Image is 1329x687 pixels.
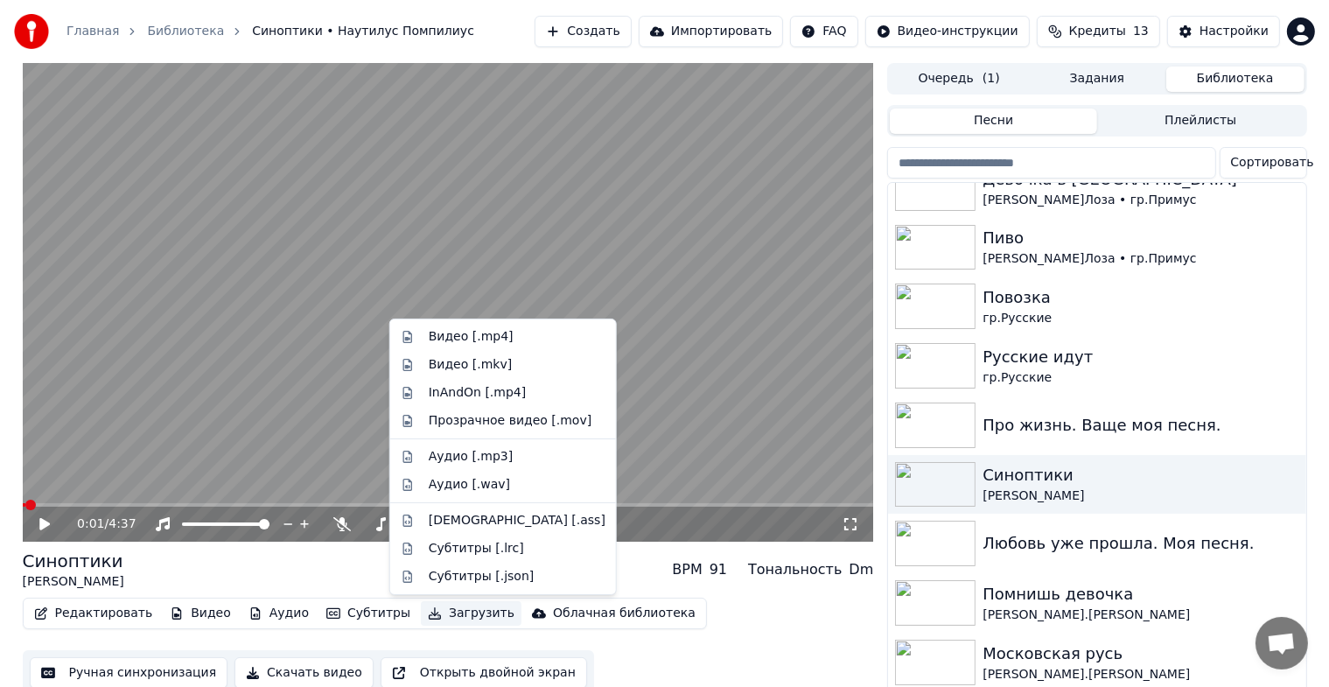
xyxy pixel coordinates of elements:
div: Синоптики [23,549,124,573]
div: Синоптики [983,463,1298,487]
button: Импортировать [639,16,784,47]
div: [PERSON_NAME]Лоза • гр.Примус [983,192,1298,209]
div: [PERSON_NAME]Лоза • гр.Примус [983,250,1298,268]
div: Dm [849,559,873,580]
div: Помнишь девочка [983,582,1298,606]
button: Библиотека [1166,67,1305,92]
div: Видео [.mkv] [429,356,512,374]
div: Про жизнь. Ваще моя песня. [983,413,1298,438]
button: Настройки [1167,16,1280,47]
button: Задания [1028,67,1166,92]
span: 13 [1133,23,1149,40]
div: Субтитры [.json] [429,568,535,585]
div: Тональность [748,559,842,580]
div: Настройки [1200,23,1269,40]
span: Синоптики • Наутилус Помпилиус [252,23,474,40]
span: Кредиты [1069,23,1126,40]
div: 91 [710,559,727,580]
div: Московская русь [983,641,1298,666]
button: Видео-инструкции [865,16,1030,47]
span: 0:01 [77,515,104,533]
button: FAQ [790,16,857,47]
div: гр.Русские [983,369,1298,387]
div: Русские идут [983,345,1298,369]
div: Облачная библиотека [553,605,696,622]
span: ( 1 ) [983,70,1000,88]
div: [PERSON_NAME].[PERSON_NAME] [983,606,1298,624]
button: Создать [535,16,631,47]
a: Библиотека [147,23,224,40]
button: Кредиты13 [1037,16,1160,47]
div: InAndOn [.mp4] [429,384,527,402]
div: Аудио [.wav] [429,476,510,494]
span: Сортировать [1231,154,1314,172]
button: Редактировать [27,601,160,626]
button: Песни [890,109,1097,134]
div: [PERSON_NAME] [23,573,124,591]
div: Повозка [983,285,1298,310]
div: гр.Русские [983,310,1298,327]
div: [PERSON_NAME].[PERSON_NAME] [983,666,1298,683]
div: Пиво [983,226,1298,250]
button: Очередь [890,67,1028,92]
a: Открытый чат [1256,617,1308,669]
button: Загрузить [421,601,521,626]
nav: breadcrumb [66,23,474,40]
div: BPM [672,559,702,580]
a: Главная [66,23,119,40]
div: Аудио [.mp3] [429,448,513,466]
img: youka [14,14,49,49]
div: [DEMOGRAPHIC_DATA] [.ass] [429,512,605,529]
button: Субтитры [319,601,417,626]
div: / [77,515,119,533]
button: Плейлисты [1097,109,1305,134]
div: Прозрачное видео [.mov] [429,412,591,430]
button: Видео [163,601,238,626]
div: [PERSON_NAME] [983,487,1298,505]
span: 4:37 [108,515,136,533]
div: Субтитры [.lrc] [429,540,524,557]
div: Любовь уже прошла. Моя песня. [983,531,1298,556]
div: Видео [.mp4] [429,328,514,346]
button: Аудио [241,601,316,626]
